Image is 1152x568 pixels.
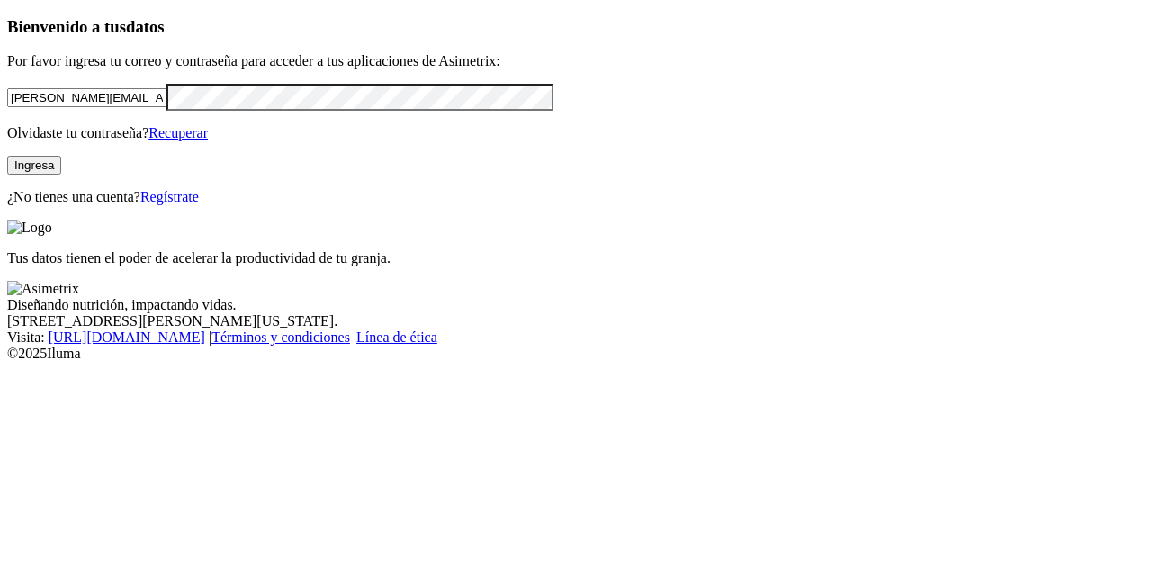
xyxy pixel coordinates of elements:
[7,313,1145,329] div: [STREET_ADDRESS][PERSON_NAME][US_STATE].
[356,329,437,345] a: Línea de ética
[7,88,166,107] input: Tu correo
[7,220,52,236] img: Logo
[7,297,1145,313] div: Diseñando nutrición, impactando vidas.
[7,156,61,175] button: Ingresa
[7,189,1145,205] p: ¿No tienes una cuenta?
[49,329,205,345] a: [URL][DOMAIN_NAME]
[211,329,350,345] a: Términos y condiciones
[7,250,1145,266] p: Tus datos tienen el poder de acelerar la productividad de tu granja.
[126,17,165,36] span: datos
[7,17,1145,37] h3: Bienvenido a tus
[7,329,1145,346] div: Visita : | |
[7,53,1145,69] p: Por favor ingresa tu correo y contraseña para acceder a tus aplicaciones de Asimetrix:
[7,346,1145,362] div: © 2025 Iluma
[7,125,1145,141] p: Olvidaste tu contraseña?
[140,189,199,204] a: Regístrate
[148,125,208,140] a: Recuperar
[7,281,79,297] img: Asimetrix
